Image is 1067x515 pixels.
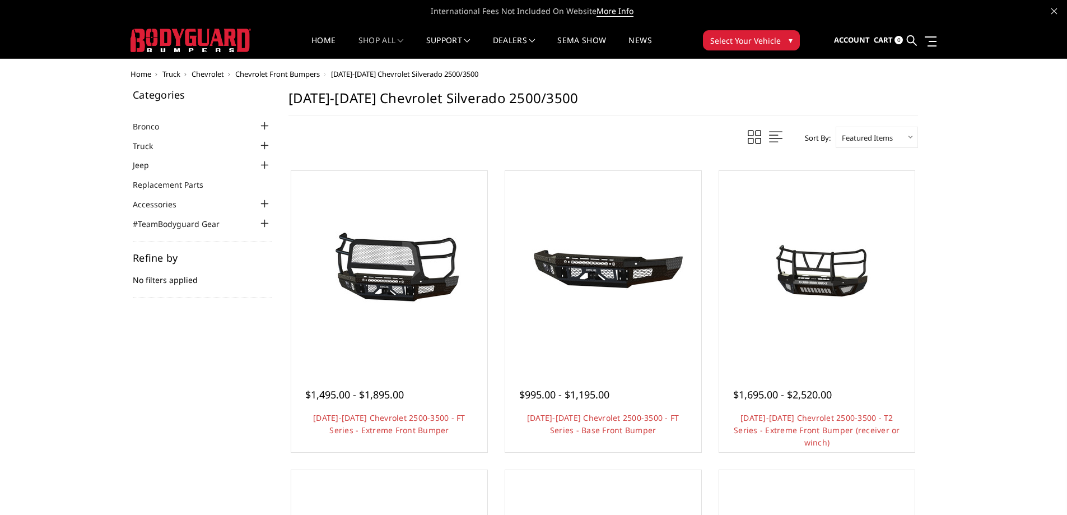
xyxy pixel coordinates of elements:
span: Account [834,35,870,45]
a: [DATE]-[DATE] Chevrolet 2500-3500 - T2 Series - Extreme Front Bumper (receiver or winch) [734,412,900,448]
a: [DATE]-[DATE] Chevrolet 2500-3500 - FT Series - Base Front Bumper [527,412,679,435]
h5: Categories [133,90,272,100]
button: Select Your Vehicle [703,30,800,50]
a: Jeep [133,159,163,171]
h5: Refine by [133,253,272,263]
a: Truck [133,140,167,152]
span: 0 [894,36,903,44]
a: SEMA Show [557,36,606,58]
a: 2024-2025 Chevrolet 2500-3500 - FT Series - Base Front Bumper 2024-2025 Chevrolet 2500-3500 - FT ... [508,174,698,364]
a: Replacement Parts [133,179,217,191]
a: Truck [162,69,180,79]
span: $1,695.00 - $2,520.00 [733,388,832,401]
a: Cart 0 [874,25,903,55]
label: Sort By: [799,129,831,146]
span: $995.00 - $1,195.00 [519,388,609,401]
a: Account [834,25,870,55]
a: Accessories [133,198,190,210]
a: Home [131,69,151,79]
a: Dealers [493,36,535,58]
span: $1,495.00 - $1,895.00 [305,388,404,401]
span: ▾ [789,34,793,46]
a: 2024-2026 Chevrolet 2500-3500 - T2 Series - Extreme Front Bumper (receiver or winch) 2024-2026 Ch... [722,174,912,364]
a: More Info [597,6,633,17]
img: BODYGUARD BUMPERS [131,29,251,52]
a: News [628,36,651,58]
span: Cart [874,35,893,45]
a: Chevrolet [192,69,224,79]
a: #TeamBodyguard Gear [133,218,234,230]
h1: [DATE]-[DATE] Chevrolet Silverado 2500/3500 [288,90,918,115]
a: Bronco [133,120,173,132]
a: 2024-2026 Chevrolet 2500-3500 - FT Series - Extreme Front Bumper 2024-2026 Chevrolet 2500-3500 - ... [294,174,484,364]
div: No filters applied [133,253,272,298]
a: Home [311,36,336,58]
a: shop all [358,36,404,58]
a: Chevrolet Front Bumpers [235,69,320,79]
a: [DATE]-[DATE] Chevrolet 2500-3500 - FT Series - Extreme Front Bumper [313,412,465,435]
span: [DATE]-[DATE] Chevrolet Silverado 2500/3500 [331,69,478,79]
a: Support [426,36,470,58]
span: Select Your Vehicle [710,35,781,47]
